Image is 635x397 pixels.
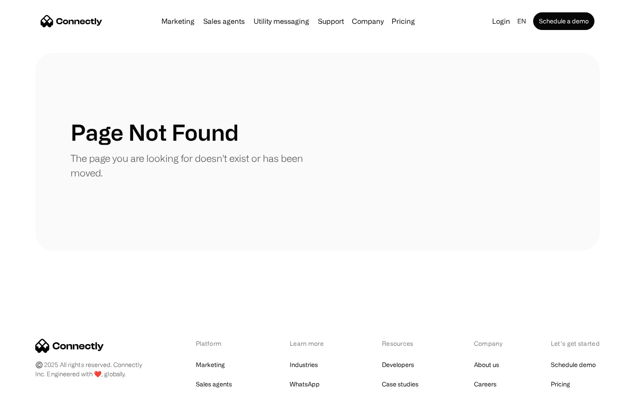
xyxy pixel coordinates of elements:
[551,339,600,348] div: Let’s get started
[474,378,497,390] a: Careers
[489,15,514,27] a: Login
[533,12,594,30] a: Schedule a demo
[514,15,531,27] div: en
[349,15,386,27] div: Company
[382,339,428,348] div: Resources
[388,18,418,25] a: Pricing
[551,359,596,371] a: Schedule demo
[290,339,336,348] div: Learn more
[250,18,313,25] a: Utility messaging
[196,339,244,348] div: Platform
[474,339,505,348] div: Company
[71,151,317,180] p: The page you are looking for doesn't exist or has been moved.
[290,359,318,371] a: Industries
[517,15,526,27] div: en
[314,18,347,25] a: Support
[200,18,248,25] a: Sales agents
[382,359,414,371] a: Developers
[41,15,102,28] a: home
[71,119,239,146] h1: Page Not Found
[196,378,232,390] a: Sales agents
[158,18,198,25] a: Marketing
[18,382,53,394] ul: Language list
[474,359,499,371] a: About us
[196,359,225,371] a: Marketing
[290,378,320,390] a: WhatsApp
[551,378,570,390] a: Pricing
[382,378,418,390] a: Case studies
[352,15,384,27] div: Company
[9,381,53,394] aside: Language selected: English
